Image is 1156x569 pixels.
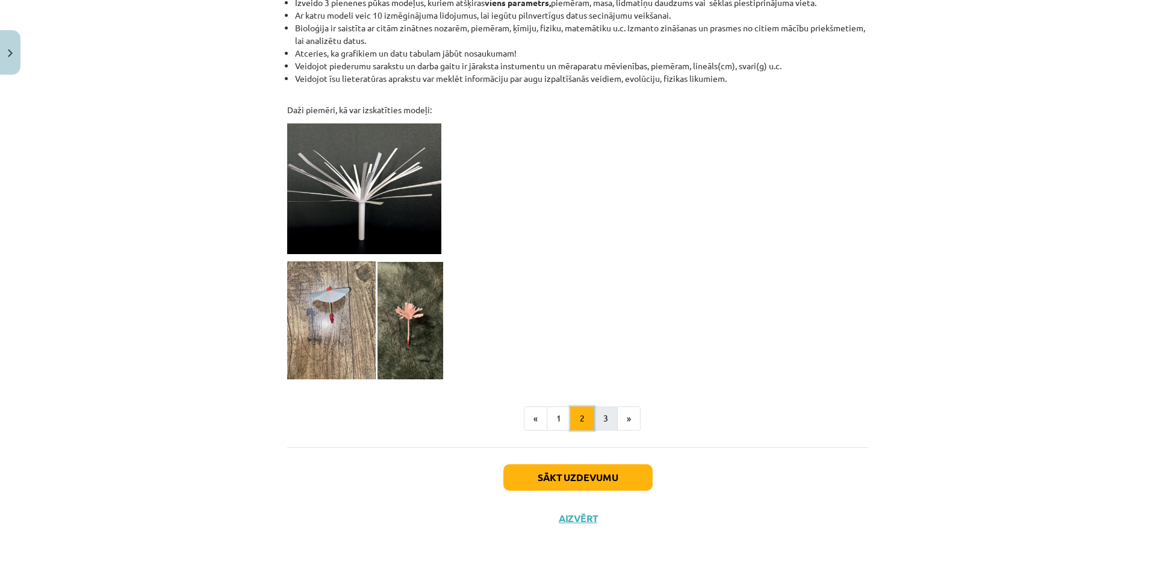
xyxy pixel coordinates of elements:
button: 1 [547,406,571,431]
button: » [617,406,641,431]
button: « [524,406,547,431]
button: 3 [594,406,618,431]
li: Ar katru modeli veic 10 izmēginājuma lidojumus, lai iegūtu pilnvertīgus datus secinājumu veikšanai. [295,9,869,22]
li: Veidojot piederumu sarakstu un darba gaitu ir jāraksta instumentu un mēraparatu mēvienības, piemē... [295,60,869,72]
p: Daži piemēri, kā var izskatīties modeļi: [287,91,869,116]
nav: Page navigation example [287,406,869,431]
button: 2 [570,406,594,431]
li: Atceries, ka grafikiem un datu tabulam jābūt nosaukumam! [295,47,869,60]
li: Bioloģija ir saistīta ar citām zinātnes nozarēm, piemēram, ķīmiju, fiziku, matemātiku u.c. Izmant... [295,22,869,47]
button: Aizvērt [555,512,601,524]
button: Sākt uzdevumu [503,464,653,491]
img: icon-close-lesson-0947bae3869378f0d4975bcd49f059093ad1ed9edebbc8119c70593378902aed.svg [8,49,13,57]
li: Veidojot īsu lieteratūras aprakstu var meklēt informāciju par augu izpaltīšanās veidiem, evolūcij... [295,72,869,85]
